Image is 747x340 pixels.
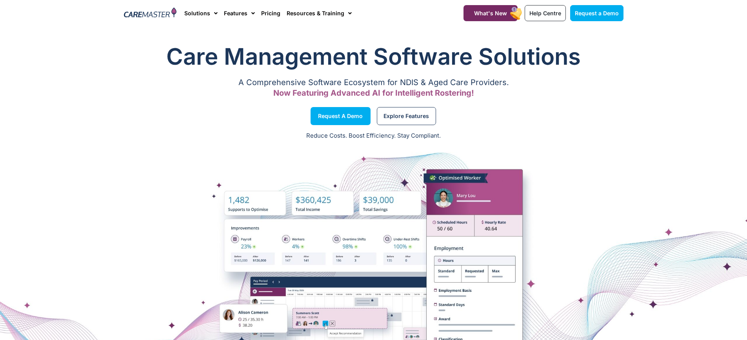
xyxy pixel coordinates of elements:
a: Help Centre [525,5,566,21]
a: Request a Demo [570,5,623,21]
span: Now Featuring Advanced AI for Intelligent Rostering! [273,88,474,98]
a: Explore Features [377,107,436,125]
span: Request a Demo [318,114,363,118]
p: A Comprehensive Software Ecosystem for NDIS & Aged Care Providers. [124,80,623,85]
img: CareMaster Logo [124,7,177,19]
span: Explore Features [383,114,429,118]
a: What's New [463,5,518,21]
span: What's New [474,10,507,16]
span: Help Centre [529,10,561,16]
p: Reduce Costs. Boost Efficiency. Stay Compliant. [5,131,742,140]
span: Request a Demo [575,10,619,16]
a: Request a Demo [311,107,371,125]
h1: Care Management Software Solutions [124,41,623,72]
